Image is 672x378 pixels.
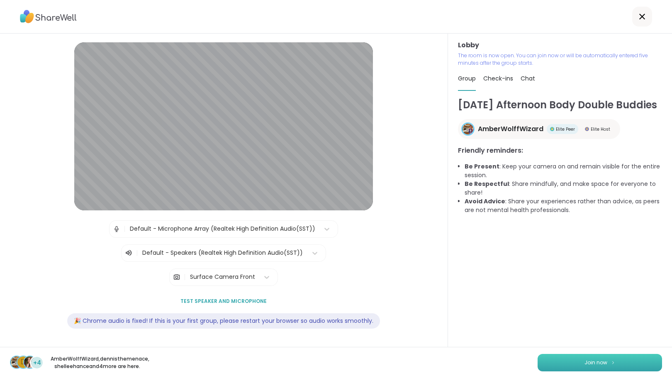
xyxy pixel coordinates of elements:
button: Test speaker and microphone [177,293,270,310]
img: ShareWell Logomark [611,360,616,365]
span: Check-ins [483,74,513,83]
img: AmberWolffWizard [11,356,22,368]
img: Camera [173,269,180,285]
span: d [21,357,26,368]
span: | [136,248,138,258]
li: : Share your experiences rather than advice, as peers are not mental health professionals. [465,197,662,215]
li: : Keep your camera on and remain visible for the entire session. [465,162,662,180]
span: Test speaker and microphone [180,298,267,305]
button: Join now [538,354,662,371]
h3: Friendly reminders: [458,146,662,156]
span: Group [458,74,476,83]
a: AmberWolffWizardAmberWolffWizardElite PeerElite PeerElite HostElite Host [458,119,620,139]
span: | [184,269,186,285]
img: AmberWolffWizard [463,124,473,134]
div: Surface Camera Front [190,273,255,281]
span: Chat [521,74,535,83]
b: Avoid Advice [465,197,505,205]
li: : Share mindfully, and make space for everyone to share! [465,180,662,197]
span: Elite Host [591,126,610,132]
img: ShareWell Logo [20,7,77,26]
h1: [DATE] Afternoon Body Double Buddies [458,98,662,112]
img: Elite Peer [550,127,554,131]
img: Elite Host [585,127,589,131]
img: shelleehance [24,356,36,368]
p: AmberWolffWizard , dennisthemenace , shelleehance and 4 more are here. [51,355,144,370]
p: The room is now open. You can join now or will be automatically entered five minutes after the gr... [458,52,662,67]
div: Default - Microphone Array (Realtek High Definition Audio(SST)) [130,224,315,233]
h3: Lobby [458,40,662,50]
span: AmberWolffWizard [478,124,543,134]
b: Be Respectful [465,180,509,188]
b: Be Present [465,162,499,171]
span: Join now [584,359,607,366]
span: +4 [33,358,41,367]
span: | [124,221,126,237]
span: Elite Peer [556,126,575,132]
div: 🎉 Chrome audio is fixed! If this is your first group, please restart your browser so audio works ... [67,313,380,329]
img: Microphone [113,221,120,237]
